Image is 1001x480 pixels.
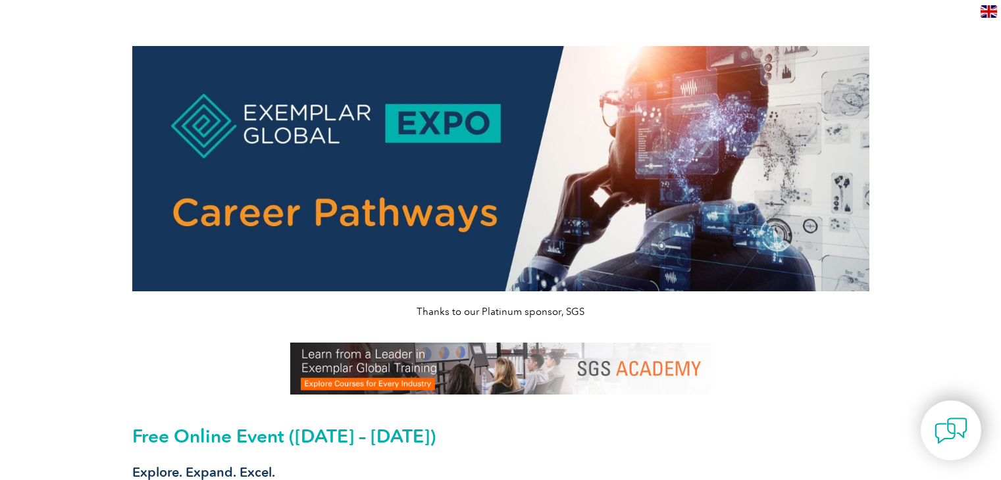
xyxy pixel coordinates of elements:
[935,414,967,447] img: contact-chat.png
[132,304,869,319] p: Thanks to our Platinum sponsor, SGS
[132,425,869,446] h2: Free Online Event ([DATE] – [DATE])
[132,46,869,291] img: career pathways
[981,5,997,18] img: en
[290,343,711,395] img: SGS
